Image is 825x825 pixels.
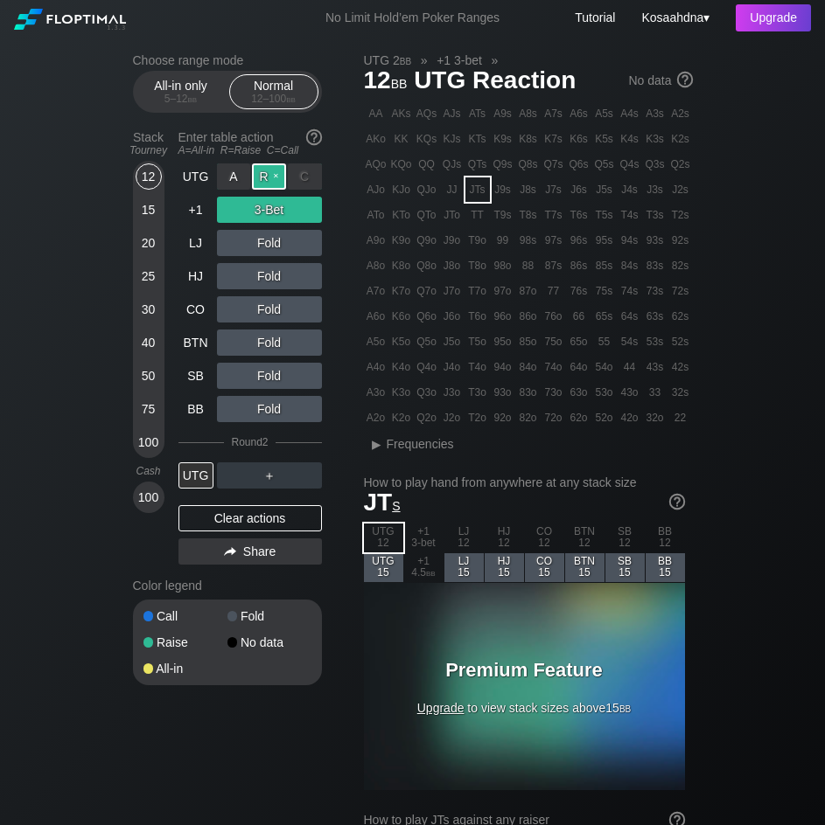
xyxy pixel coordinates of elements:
[415,380,439,405] div: Q3o
[542,329,566,354] div: 75o
[136,484,162,510] div: 100
[389,279,414,303] div: K7o
[465,127,490,151] div: KTs
[668,492,687,511] img: help.32db89a4.svg
[641,10,703,24] span: Kosaahdna
[618,329,642,354] div: 54s
[178,329,213,356] div: BTN
[426,566,436,579] span: bb
[389,203,414,227] div: KTo
[668,203,693,227] div: T2s
[542,177,566,202] div: J7s
[618,253,642,278] div: 84s
[136,296,162,322] div: 30
[668,355,693,379] div: 42s
[567,152,591,177] div: Q6s
[592,127,617,151] div: K5s
[542,101,566,126] div: A7s
[668,304,693,329] div: 62s
[516,279,541,303] div: 87o
[646,523,685,552] div: BB 12
[491,406,515,430] div: 92o
[364,253,388,278] div: A8o
[389,304,414,329] div: K6o
[178,263,213,289] div: HJ
[592,329,617,354] div: 55
[141,75,221,108] div: All-in only
[361,67,410,96] span: 12
[592,101,617,126] div: A5s
[491,127,515,151] div: K9s
[592,355,617,379] div: 54o
[618,203,642,227] div: T4s
[618,406,642,430] div: 42o
[136,396,162,422] div: 75
[465,279,490,303] div: T7o
[178,363,213,389] div: SB
[542,127,566,151] div: K7s
[364,177,388,202] div: AJo
[465,304,490,329] div: T6o
[444,523,484,552] div: LJ 12
[491,203,515,227] div: T9s
[217,329,322,356] div: Fold
[178,296,213,322] div: CO
[440,279,465,303] div: J7o
[217,230,322,256] div: Fold
[619,701,631,715] span: bb
[567,380,591,405] div: 63o
[178,197,213,223] div: +1
[542,228,566,253] div: 97s
[415,228,439,253] div: Q9o
[618,152,642,177] div: Q4s
[567,406,591,430] div: 62o
[491,380,515,405] div: 93o
[643,380,668,405] div: 33
[136,429,162,455] div: 100
[217,163,251,190] div: A
[491,228,515,253] div: 99
[217,163,322,190] div: Raise
[643,203,668,227] div: T3s
[136,329,162,356] div: 40
[143,662,227,675] div: All-in
[567,101,591,126] div: A6s
[643,406,668,430] div: 32o
[415,355,439,379] div: Q4o
[440,355,465,379] div: J4o
[136,197,162,223] div: 15
[643,101,668,126] div: A3s
[516,253,541,278] div: 88
[465,380,490,405] div: T3o
[178,462,213,489] div: UTG
[269,171,279,180] span: ✕
[491,177,515,202] div: J9s
[231,436,268,448] div: Round 2
[178,505,322,531] div: Clear actions
[465,101,490,126] div: ATs
[136,230,162,256] div: 20
[643,253,668,278] div: 83s
[364,203,388,227] div: ATo
[567,253,591,278] div: 86s
[143,610,227,622] div: Call
[415,101,439,126] div: AQs
[637,8,711,27] div: ▾
[567,279,591,303] div: 76s
[415,203,439,227] div: QTo
[643,177,668,202] div: J3s
[668,177,693,202] div: J2s
[415,659,633,682] h3: Premium Feature
[364,152,388,177] div: AQo
[364,228,388,253] div: A9o
[668,329,693,354] div: 52s
[668,253,693,278] div: 82s
[542,253,566,278] div: 87s
[389,101,414,126] div: AKs
[465,228,490,253] div: T9o
[217,462,322,489] div: ＋
[516,203,541,227] div: T8s
[126,465,171,477] div: Cash
[605,523,645,552] div: SB 12
[440,304,465,329] div: J6o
